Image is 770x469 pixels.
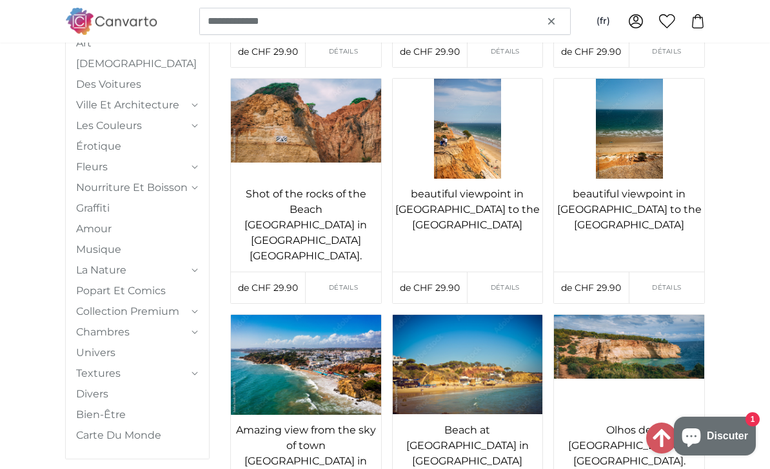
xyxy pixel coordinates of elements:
span: de CHF 29.90 [561,282,621,294]
span: Détails [652,283,681,292]
span: Détails [329,283,358,292]
img: panoramic-canvas-print-the-seagulls-and-the-sea-at-sunrise [393,79,543,179]
a: Détails [306,272,380,303]
img: panoramic-canvas-print-the-seagulls-and-the-sea-at-sunrise [231,315,381,415]
summary: Ville Et Architecture [76,97,199,113]
a: beautiful viewpoint in [GEOGRAPHIC_DATA] to the [GEOGRAPHIC_DATA] [557,186,702,233]
a: Univers [76,345,199,361]
span: Détails [491,283,520,292]
a: Détails [629,36,704,67]
span: de CHF 29.90 [238,46,298,57]
a: Divers [76,386,199,402]
a: Popart Et Comics [76,283,199,299]
span: de CHF 29.90 [238,282,298,294]
a: Détails [629,272,704,303]
a: Musique [76,242,199,257]
img: panoramic-canvas-print-the-seagulls-and-the-sea-at-sunrise [231,79,381,179]
a: Nourriture Et Boisson [76,180,188,195]
button: (fr) [586,10,620,33]
span: de CHF 29.90 [400,46,460,57]
span: Détails [329,46,358,56]
a: Ville Et Architecture [76,97,188,113]
a: Olhos de [GEOGRAPHIC_DATA] in [GEOGRAPHIC_DATA]. [557,423,702,469]
a: Bien-Être [76,407,199,423]
summary: Fleurs [76,159,199,175]
a: Shot of the rocks of the Beach [GEOGRAPHIC_DATA] in [GEOGRAPHIC_DATA] [GEOGRAPHIC_DATA]. [233,186,379,264]
a: Des Voitures [76,77,199,92]
span: Détails [491,46,520,56]
a: Détails [306,36,380,67]
a: Détails [468,36,542,67]
img: panoramic-canvas-print-the-seagulls-and-the-sea-at-sunrise [554,315,704,415]
span: Détails [652,46,681,56]
summary: Les Couleurs [76,118,199,134]
inbox-online-store-chat: Chat de la boutique en ligne Shopify [670,417,760,459]
a: Chambres [76,324,188,340]
a: La Nature [76,263,188,278]
a: Amour [76,221,199,237]
a: Textures [76,366,188,381]
summary: Collection Premium [76,304,199,319]
a: Érotique [76,139,199,154]
a: [DEMOGRAPHIC_DATA] [76,56,199,72]
a: Art [76,35,199,51]
span: de CHF 29.90 [561,46,621,57]
img: panoramic-canvas-print-the-seagulls-and-the-sea-at-sunrise [393,315,543,415]
a: Graffiti [76,201,199,216]
summary: Nourriture Et Boisson [76,180,199,195]
a: Détails [468,272,542,303]
img: panoramic-canvas-print-the-seagulls-and-the-sea-at-sunrise [554,79,704,179]
a: Fleurs [76,159,188,175]
a: Carte Du Monde [76,428,199,443]
a: Les Couleurs [76,118,188,134]
summary: Textures [76,366,199,381]
a: beautiful viewpoint in [GEOGRAPHIC_DATA] to the [GEOGRAPHIC_DATA] [395,186,540,233]
img: Canvarto [65,8,158,34]
a: Beach at [GEOGRAPHIC_DATA] in [GEOGRAPHIC_DATA] [395,423,540,469]
summary: La Nature [76,263,199,278]
summary: Chambres [76,324,199,340]
span: de CHF 29.90 [400,282,460,294]
a: Collection Premium [76,304,188,319]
